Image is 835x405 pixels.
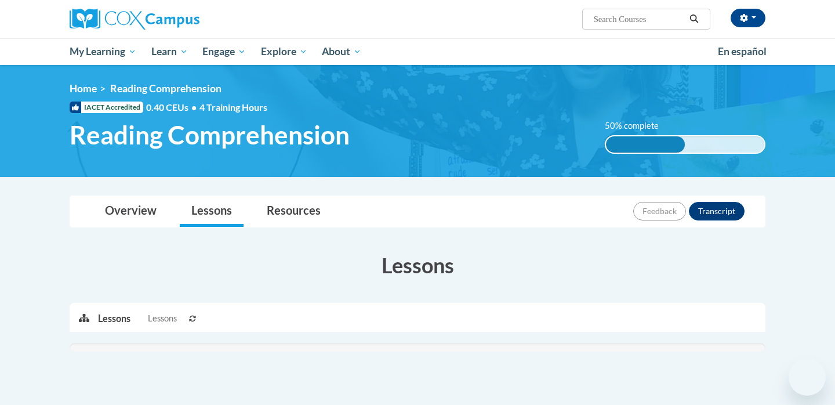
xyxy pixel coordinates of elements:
a: Resources [255,196,332,227]
span: Engage [202,45,246,59]
iframe: Button to launch messaging window [789,359,826,396]
a: About [315,38,369,65]
a: Home [70,82,97,95]
div: Main menu [52,38,783,65]
span: 4 Training Hours [199,102,267,113]
p: Lessons [98,312,130,325]
span: My Learning [70,45,136,59]
span: • [191,102,197,113]
a: Cox Campus [70,9,290,30]
button: Search [685,12,703,26]
h3: Lessons [70,251,765,280]
span: Reading Comprehension [110,82,222,95]
img: Cox Campus [70,9,199,30]
label: 50% complete [605,120,671,132]
a: En español [710,39,774,64]
button: Account Settings [731,9,765,27]
input: Search Courses [593,12,685,26]
span: Explore [261,45,307,59]
a: Explore [253,38,315,65]
a: Engage [195,38,253,65]
span: 0.40 CEUs [146,101,199,114]
span: En español [718,45,767,57]
a: Overview [93,196,168,227]
span: Learn [151,45,188,59]
span: About [322,45,361,59]
span: IACET Accredited [70,102,143,113]
a: Learn [144,38,195,65]
a: My Learning [62,38,144,65]
a: Lessons [180,196,244,227]
button: Transcript [689,202,745,220]
div: 50% complete [606,136,685,153]
button: Feedback [633,202,686,220]
span: Lessons [148,312,177,325]
span: Reading Comprehension [70,120,350,150]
